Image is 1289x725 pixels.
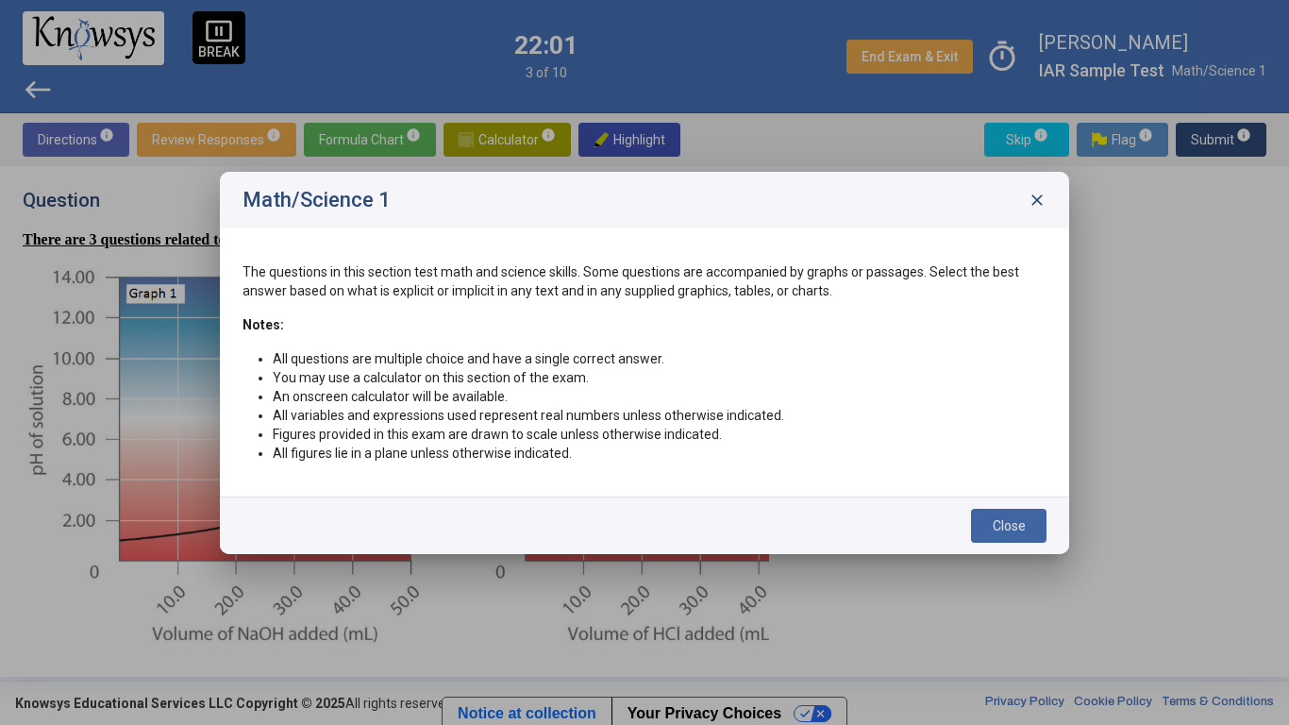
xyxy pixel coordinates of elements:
[971,509,1046,543] button: Close
[273,444,1046,463] li: All figures lie in a plane unless otherwise indicated.
[1028,191,1046,210] span: close
[243,317,284,332] strong: Notes:
[273,425,1046,444] li: Figures provided in this exam are drawn to scale unless otherwise indicated.
[243,189,391,211] h2: Math/Science 1
[273,406,1046,425] li: All variables and expressions used represent real numbers unless otherwise indicated.
[993,518,1026,533] span: Close
[273,368,1046,387] li: You may use a calculator on this section of the exam.
[243,262,1046,300] p: The questions in this section test math and science skills. Some questions are accompanied by gra...
[273,387,1046,406] li: An onscreen calculator will be available.
[273,349,1046,368] li: All questions are multiple choice and have a single correct answer.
